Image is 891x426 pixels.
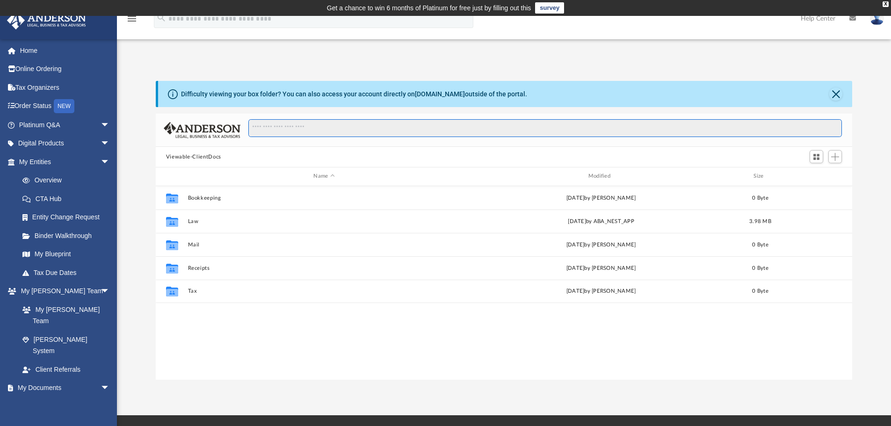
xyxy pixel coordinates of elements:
[327,2,531,14] div: Get a chance to win 6 months of Platinum for free just by filling out this
[741,172,779,181] div: Size
[752,265,768,270] span: 0 Byte
[464,240,737,249] div: [DATE] by [PERSON_NAME]
[13,263,124,282] a: Tax Due Dates
[188,288,460,294] button: Tax
[126,18,138,24] a: menu
[464,172,738,181] div: Modified
[870,12,884,25] img: User Pic
[415,90,465,98] a: [DOMAIN_NAME]
[13,360,119,379] a: Client Referrals
[160,172,183,181] div: id
[188,218,460,224] button: Law
[13,208,124,227] a: Entity Change Request
[829,87,842,101] button: Close
[181,89,527,99] div: Difficulty viewing your box folder? You can also access your account directly on outside of the p...
[752,289,768,294] span: 0 Byte
[7,97,124,116] a: Order StatusNEW
[783,172,848,181] div: id
[156,186,853,380] div: grid
[464,287,737,296] div: [DATE] by [PERSON_NAME]
[101,282,119,301] span: arrow_drop_down
[13,300,115,330] a: My [PERSON_NAME] Team
[7,78,124,97] a: Tax Organizers
[7,282,119,301] a: My [PERSON_NAME] Teamarrow_drop_down
[464,264,737,272] div: [DATE] by [PERSON_NAME]
[535,2,564,14] a: survey
[7,152,124,171] a: My Entitiesarrow_drop_down
[101,379,119,398] span: arrow_drop_down
[248,119,842,137] input: Search files and folders
[188,242,460,248] button: Mail
[101,134,119,153] span: arrow_drop_down
[13,330,119,360] a: [PERSON_NAME] System
[13,226,124,245] a: Binder Walkthrough
[166,153,221,161] button: Viewable-ClientDocs
[156,13,167,23] i: search
[13,189,124,208] a: CTA Hub
[464,194,737,202] div: [DATE] by [PERSON_NAME]
[13,171,124,190] a: Overview
[810,150,824,163] button: Switch to Grid View
[7,41,124,60] a: Home
[828,150,842,163] button: Add
[13,245,119,264] a: My Blueprint
[749,218,771,224] span: 3.98 MB
[7,134,124,153] a: Digital Productsarrow_drop_down
[7,379,119,397] a: My Documentsarrow_drop_down
[126,13,138,24] i: menu
[7,60,124,79] a: Online Ordering
[752,195,768,200] span: 0 Byte
[4,11,89,29] img: Anderson Advisors Platinum Portal
[7,116,124,134] a: Platinum Q&Aarrow_drop_down
[188,265,460,271] button: Receipts
[54,99,74,113] div: NEW
[464,217,737,225] div: [DATE] by ABA_NEST_APP
[752,242,768,247] span: 0 Byte
[883,1,889,7] div: close
[188,195,460,201] button: Bookkeeping
[101,152,119,172] span: arrow_drop_down
[187,172,460,181] div: Name
[101,116,119,135] span: arrow_drop_down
